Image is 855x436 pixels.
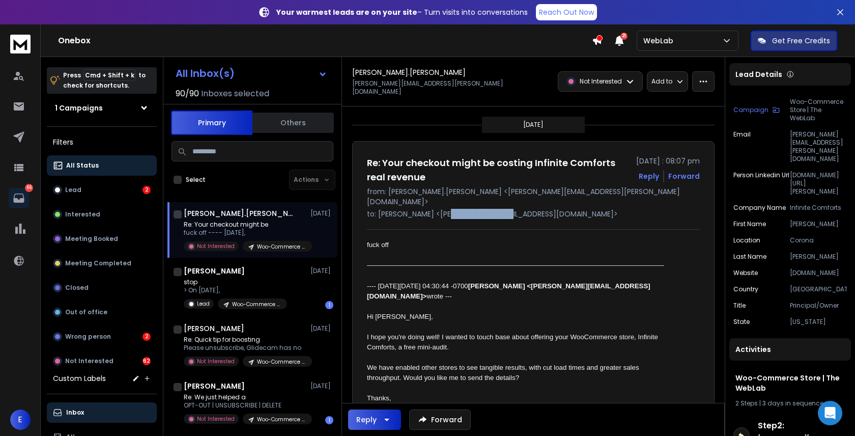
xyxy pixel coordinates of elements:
p: [GEOGRAPHIC_DATA] [790,285,847,293]
div: 1 [325,301,333,309]
p: Not Interested [580,77,622,86]
p: Re: We just helped a [184,393,306,401]
button: Forward [409,410,471,430]
p: Woo-Commerce Store | The WebLab [257,243,306,251]
p: Lead Details [735,69,782,79]
p: fuck off ---- [DATE], [184,229,306,237]
p: stop [184,278,287,286]
button: Out of office [47,302,157,322]
p: Add to [651,77,672,86]
p: WebLab [643,36,677,46]
button: Wrong person2 [47,326,157,347]
h1: Onebox [58,35,592,47]
p: Not Interested [197,415,235,423]
h1: [PERSON_NAME] [184,381,245,391]
div: 62 [142,357,151,365]
p: [PERSON_NAME] [790,253,847,261]
p: Re: Quick tip for boosting [184,336,306,344]
b: [PERSON_NAME] <[PERSON_NAME][EMAIL_ADDRESS][DOMAIN_NAME]> [367,282,650,300]
p: Country [733,285,758,293]
div: 1 [325,416,333,424]
button: Interested [47,204,157,225]
button: Meeting Completed [47,253,157,274]
span: 21 [620,33,628,40]
p: Press to check for shortcuts. [63,70,146,91]
div: Open Intercom Messenger [818,401,842,425]
p: Email [733,130,751,163]
p: [PERSON_NAME][EMAIL_ADDRESS][PERSON_NAME][DOMAIN_NAME] [352,79,530,96]
p: Re: Your checkout might be [184,221,306,229]
a: Reach Out Now [536,4,597,20]
p: Lead [197,300,210,308]
button: E [10,410,31,430]
p: title [733,302,746,310]
p: to: [PERSON_NAME] <[PERSON_NAME][EMAIL_ADDRESS][DOMAIN_NAME]> [367,209,700,219]
p: [DATE] [310,209,333,217]
div: Hi [PERSON_NAME], [367,312,664,322]
p: Lead [65,186,81,194]
p: Inbox [66,408,84,417]
h3: Filters [47,135,157,149]
p: Not Interested [65,357,113,365]
p: [US_STATE] [790,318,847,326]
p: Not Interested [197,242,235,250]
h1: [PERSON_NAME].[PERSON_NAME] [184,208,296,219]
div: 2 [142,333,151,341]
p: [DATE] : 08:07 pm [636,156,700,166]
button: Inbox [47,402,157,423]
p: website [733,269,758,277]
p: [DATE] [310,382,333,390]
h3: Inboxes selected [201,88,269,100]
p: Woo-Commerce Store | The WebLab [257,416,306,423]
p: Woo-Commerce Store | The WebLab [232,301,281,308]
h3: Custom Labels [53,373,106,384]
button: Campaign [733,98,780,122]
p: Company Name [733,204,786,212]
label: Select [186,176,206,184]
button: Get Free Credits [751,31,837,51]
p: Meeting Completed [65,259,131,267]
h1: Woo-Commerce Store | The WebLab [735,373,845,393]
h1: Re: Your checkout might be costing Infinite Comforts real revenue [367,156,630,184]
h6: Step 2 : [758,420,847,432]
button: Reply [348,410,401,430]
p: Please unsubscribe, Glidecam has no [184,344,306,352]
div: I hope you're doing well! I wanted to touch base about offering your WooCommerce store, Infinite ... [367,332,664,352]
p: All Status [66,161,99,170]
div: Forward [668,171,700,181]
button: All Inbox(s) [167,63,335,84]
h1: 1 Campaigns [55,103,103,113]
button: 1 Campaigns [47,98,157,118]
p: Interested [65,210,100,219]
p: Out of office [65,308,107,316]
p: First Name [733,220,766,228]
div: Reply [356,415,377,425]
p: Reach Out Now [539,7,594,17]
strong: Your warmest leads are on your site [276,7,417,17]
button: Lead2 [47,180,157,200]
p: Meeting Booked [65,235,118,243]
button: All Status [47,155,157,176]
div: 2 [142,186,151,194]
p: from: [PERSON_NAME].[PERSON_NAME] <[PERSON_NAME][EMAIL_ADDRESS][PERSON_NAME][DOMAIN_NAME]> [367,186,700,207]
h1: All Inbox(s) [176,68,235,78]
p: Infinite Comforts [790,204,847,212]
a: 66 [9,188,29,208]
span: 2 Steps [735,399,758,407]
p: Campaign [733,106,768,114]
span: Cmd + Shift + k [83,69,136,81]
h1: [PERSON_NAME] [184,266,245,276]
h1: [PERSON_NAME].[PERSON_NAME] [352,67,466,77]
div: Activities [729,338,851,361]
div: ---- [DATE][DATE] 04:30:44 -0700 wrote --- [367,281,664,302]
div: We have enabled other stores to see tangible results, with cut load times and greater sales throu... [367,363,664,383]
p: [PERSON_NAME] [790,220,847,228]
p: [DATE] [523,121,544,129]
p: [DOMAIN_NAME] [790,269,847,277]
span: 3 days in sequence [762,399,823,407]
p: OPT-OUT | UNSUBSCRIBE | DELETE [184,401,306,410]
p: Not Interested [197,358,235,365]
button: Primary [171,111,252,135]
p: > On [DATE], [184,286,287,294]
